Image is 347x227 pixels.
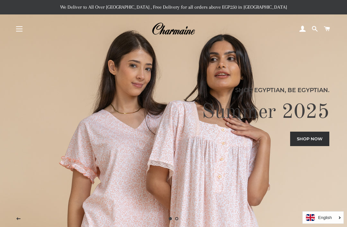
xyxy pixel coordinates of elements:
[173,215,180,222] a: Load slide 2
[290,132,329,146] a: Shop now
[318,215,332,220] i: English
[18,100,330,125] h2: Summer 2025
[167,215,173,222] a: Slide 1, current
[319,211,335,227] button: Next slide
[152,22,195,36] img: Charmaine Egypt
[11,211,27,227] button: Previous slide
[18,86,330,95] p: Shop Egyptian, Be Egyptian.
[306,214,340,221] a: English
